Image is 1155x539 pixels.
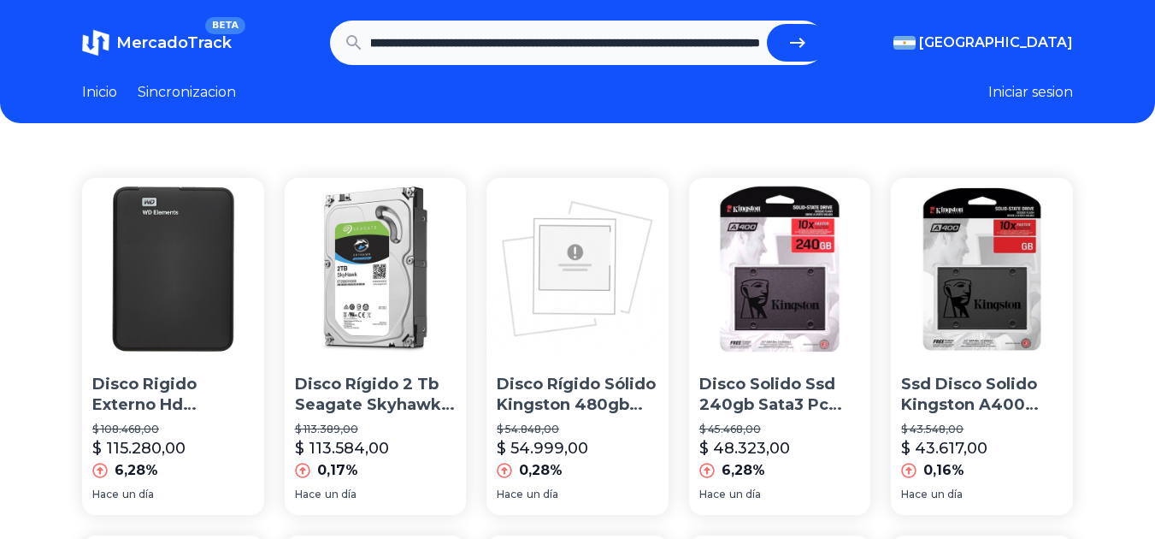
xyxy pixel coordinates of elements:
[92,374,254,417] p: Disco Rigido Externo Hd Western Digital 1tb Usb 3.0 Win/mac
[689,178,871,515] a: Disco Solido Ssd 240gb Sata3 Pc Notebook MacDisco Solido Ssd 240gb Sata3 Pc Notebook Mac$ 45.468,...
[82,178,264,360] img: Disco Rigido Externo Hd Western Digital 1tb Usb 3.0 Win/mac
[82,29,232,56] a: MercadoTrackBETA
[295,423,457,436] p: $ 113.389,00
[115,460,158,481] p: 6,28%
[988,82,1073,103] button: Iniciar sesion
[92,423,254,436] p: $ 108.468,00
[901,436,987,460] p: $ 43.617,00
[497,488,523,501] span: Hace
[893,36,916,50] img: Argentina
[722,460,765,481] p: 6,28%
[893,33,1073,53] button: [GEOGRAPHIC_DATA]
[901,488,928,501] span: Hace
[92,488,119,501] span: Hace
[497,423,658,436] p: $ 54.848,00
[82,29,109,56] img: MercadoTrack
[497,436,588,460] p: $ 54.999,00
[122,488,154,501] span: un día
[285,178,467,515] a: Disco Rígido 2 Tb Seagate Skyhawk Simil Purple Wd Dvr CctDisco Rígido 2 Tb Seagate Skyhawk Simil ...
[923,460,964,481] p: 0,16%
[497,374,658,417] p: Disco Rígido Sólido Kingston 480gb Ssd Now A400 Sata3 2.5
[82,178,264,515] a: Disco Rigido Externo Hd Western Digital 1tb Usb 3.0 Win/macDisco Rigido Externo Hd Western Digita...
[486,178,669,360] img: Disco Rígido Sólido Kingston 480gb Ssd Now A400 Sata3 2.5
[116,33,232,52] span: MercadoTrack
[901,374,1063,417] p: Ssd Disco Solido Kingston A400 240gb Sata 3 Simil Uv400
[919,33,1073,53] span: [GEOGRAPHIC_DATA]
[205,17,245,34] span: BETA
[295,374,457,417] p: Disco Rígido 2 Tb Seagate Skyhawk Simil Purple Wd Dvr Cct
[317,460,358,481] p: 0,17%
[92,436,186,460] p: $ 115.280,00
[527,488,558,501] span: un día
[699,488,726,501] span: Hace
[82,82,117,103] a: Inicio
[486,178,669,515] a: Disco Rígido Sólido Kingston 480gb Ssd Now A400 Sata3 2.5Disco Rígido Sólido Kingston 480gb Ssd N...
[699,436,790,460] p: $ 48.323,00
[891,178,1073,515] a: Ssd Disco Solido Kingston A400 240gb Sata 3 Simil Uv400Ssd Disco Solido Kingston A400 240gb Sata ...
[519,460,563,481] p: 0,28%
[729,488,761,501] span: un día
[295,488,321,501] span: Hace
[699,423,861,436] p: $ 45.468,00
[891,178,1073,360] img: Ssd Disco Solido Kingston A400 240gb Sata 3 Simil Uv400
[689,178,871,360] img: Disco Solido Ssd 240gb Sata3 Pc Notebook Mac
[285,178,467,360] img: Disco Rígido 2 Tb Seagate Skyhawk Simil Purple Wd Dvr Cct
[295,436,389,460] p: $ 113.584,00
[325,488,357,501] span: un día
[138,82,236,103] a: Sincronizacion
[901,423,1063,436] p: $ 43.548,00
[699,374,861,417] p: Disco Solido Ssd 240gb Sata3 Pc Notebook Mac
[931,488,963,501] span: un día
